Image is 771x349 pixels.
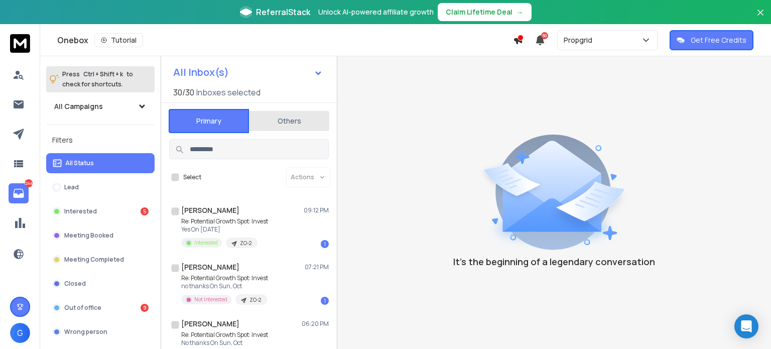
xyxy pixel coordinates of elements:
[181,331,268,339] p: Re: Potential Growth Spot: Invest
[181,319,239,329] h1: [PERSON_NAME]
[10,323,30,343] button: G
[169,109,249,133] button: Primary
[82,68,124,80] span: Ctrl + Shift + k
[754,6,767,30] button: Close banner
[670,30,753,50] button: Get Free Credits
[46,225,155,246] button: Meeting Booked
[194,296,227,303] p: Not Interested
[46,153,155,173] button: All Status
[453,255,655,269] p: It’s the beginning of a legendary conversation
[691,35,746,45] p: Get Free Credits
[181,217,268,225] p: Re: Potential Growth Spot: Invest
[305,263,329,271] p: 07:21 PM
[46,298,155,318] button: Out of office9
[64,207,97,215] p: Interested
[438,3,532,21] button: Claim Lifetime Deal→
[64,328,107,336] p: Wrong person
[249,110,329,132] button: Others
[318,7,434,17] p: Unlock AI-powered affiliate growth
[196,86,261,98] h3: Inboxes selected
[240,240,251,247] p: ZO-2
[541,32,548,39] span: 50
[181,225,268,234] p: Yes On [DATE]
[46,96,155,117] button: All Campaigns
[183,173,201,181] label: Select
[25,179,33,187] p: 1244
[64,280,86,288] p: Closed
[54,101,103,111] h1: All Campaigns
[321,297,329,305] div: 1
[46,133,155,147] h3: Filters
[194,239,218,247] p: Interested
[64,304,101,312] p: Out of office
[734,314,758,338] div: Open Intercom Messenger
[9,183,29,203] a: 1244
[64,231,113,240] p: Meeting Booked
[64,256,124,264] p: Meeting Completed
[181,205,239,215] h1: [PERSON_NAME]
[46,274,155,294] button: Closed
[517,7,524,17] span: →
[46,177,155,197] button: Lead
[94,33,143,47] button: Tutorial
[304,206,329,214] p: 09:12 PM
[46,250,155,270] button: Meeting Completed
[256,6,310,18] span: ReferralStack
[173,86,194,98] span: 30 / 30
[181,339,268,347] p: No thanks On Sun, Oct
[173,67,229,77] h1: All Inbox(s)
[64,183,79,191] p: Lead
[65,159,94,167] p: All Status
[181,274,268,282] p: Re: Potential Growth Spot: Invest
[62,69,133,89] p: Press to check for shortcuts.
[181,262,239,272] h1: [PERSON_NAME]
[321,240,329,248] div: 1
[141,207,149,215] div: 5
[57,33,513,47] div: Onebox
[181,282,268,290] p: no thanks On Sun, Oct
[46,201,155,221] button: Interested5
[46,322,155,342] button: Wrong person
[165,62,331,82] button: All Inbox(s)
[249,296,261,304] p: ZO-2
[564,35,596,45] p: Propgrid
[302,320,329,328] p: 06:20 PM
[141,304,149,312] div: 9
